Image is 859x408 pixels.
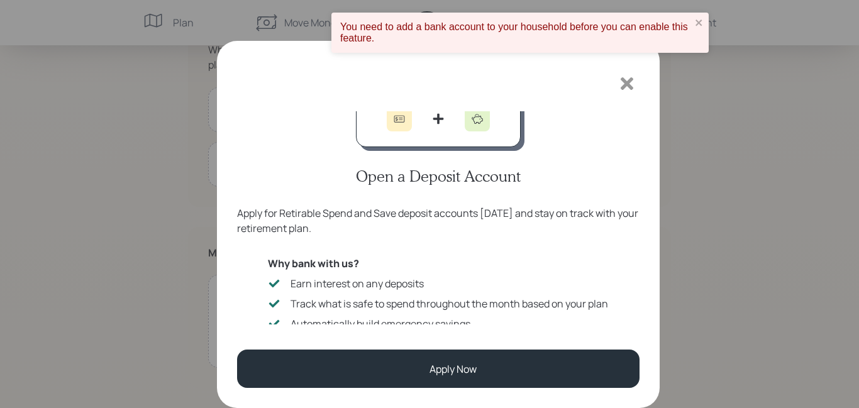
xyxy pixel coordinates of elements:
div: Earn interest on any deposits [291,276,424,291]
div: Why bank with us? [268,256,608,271]
div: Apply Now [429,361,477,377]
button: close [695,18,704,30]
div: Track what is safe to spend throughout the month based on your plan [291,296,608,311]
button: Apply Now [237,350,640,388]
h3: Open a Deposit Account [356,167,521,185]
div: Apply for Retirable Spend and Save deposit accounts [DATE] and stay on track with your retirement... [237,206,640,236]
div: Automatically build emergency savings [291,316,470,331]
div: You need to add a bank account to your household before you can enable this feature. [340,21,691,44]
